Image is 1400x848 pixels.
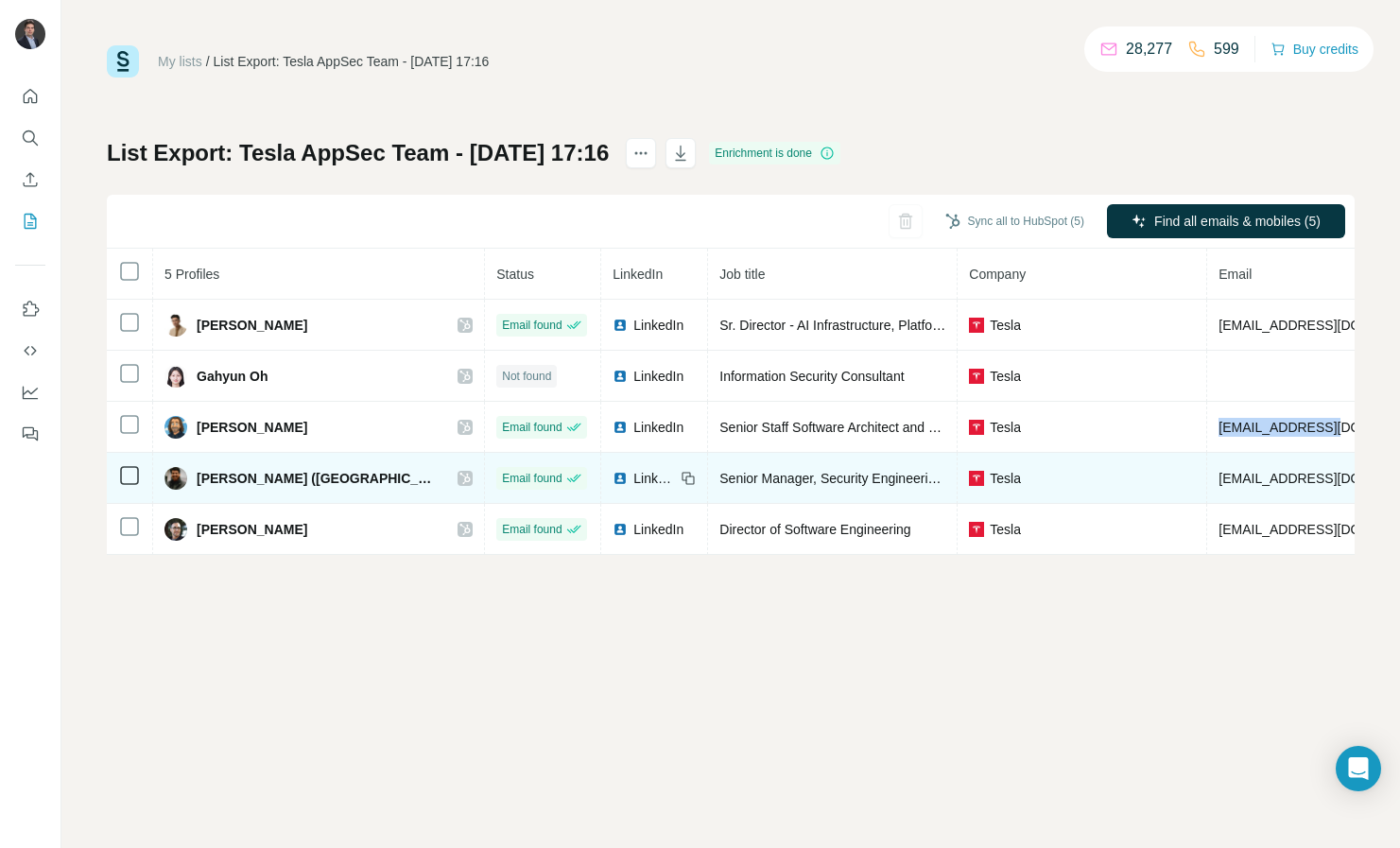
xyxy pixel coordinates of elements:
[164,365,187,388] img: Avatar
[15,19,45,49] img: Avatar
[164,467,187,490] img: Avatar
[633,469,675,488] span: LinkedIn
[197,316,307,335] span: [PERSON_NAME]
[107,45,139,78] img: Surfe Logo
[214,52,490,71] div: List Export: Tesla AppSec Team - [DATE] 17:16
[158,54,202,69] a: My lists
[990,418,1021,437] span: Tesla
[613,369,628,384] img: LinkedIn logo
[164,518,187,541] img: Avatar
[15,375,45,409] button: Dashboard
[969,267,1026,282] span: Company
[15,121,45,155] button: Search
[969,318,984,333] img: company-logo
[626,138,656,168] button: actions
[613,420,628,435] img: LinkedIn logo
[1154,212,1321,231] span: Find all emails & mobiles (5)
[107,138,609,168] h1: List Export: Tesla AppSec Team - [DATE] 17:16
[197,520,307,539] span: [PERSON_NAME]
[1107,204,1345,238] button: Find all emails & mobiles (5)
[1126,38,1172,61] p: 28,277
[1270,36,1358,62] button: Buy credits
[969,369,984,384] img: company-logo
[15,204,45,238] button: My lists
[719,420,1297,435] span: Senior Staff Software Architect and Manager - Architecture Review Board & Database as a Service
[969,420,984,435] img: company-logo
[496,267,534,282] span: Status
[1219,267,1252,282] span: Email
[719,369,904,384] span: Information Security Consultant
[164,314,187,337] img: Avatar
[633,418,683,437] span: LinkedIn
[502,419,562,436] span: Email found
[613,522,628,537] img: LinkedIn logo
[719,267,765,282] span: Job title
[969,471,984,486] img: company-logo
[932,207,1098,235] button: Sync all to HubSpot (5)
[633,367,683,386] span: LinkedIn
[164,416,187,439] img: Avatar
[15,79,45,113] button: Quick start
[990,367,1021,386] span: Tesla
[613,318,628,333] img: LinkedIn logo
[502,368,551,385] span: Not found
[719,522,910,537] span: Director of Software Engineering
[613,471,628,486] img: LinkedIn logo
[990,316,1021,335] span: Tesla
[206,52,210,71] li: /
[990,520,1021,539] span: Tesla
[15,334,45,368] button: Use Surfe API
[719,471,1099,486] span: Senior Manager, Security Engineering and Product Development
[502,470,562,487] span: Email found
[197,418,307,437] span: [PERSON_NAME]
[197,367,268,386] span: Gahyun Oh
[1336,746,1381,791] div: Open Intercom Messenger
[1214,38,1239,61] p: 599
[502,521,562,538] span: Email found
[197,469,439,488] span: [PERSON_NAME] ([GEOGRAPHIC_DATA])
[613,267,663,282] span: LinkedIn
[969,522,984,537] img: company-logo
[164,267,219,282] span: 5 Profiles
[15,417,45,451] button: Feedback
[990,469,1021,488] span: Tesla
[719,318,1135,333] span: Sr. Director - AI Infrastructure, Platform Engineering, Cloud and Infosec
[633,520,683,539] span: LinkedIn
[709,142,840,164] div: Enrichment is done
[502,317,562,334] span: Email found
[633,316,683,335] span: LinkedIn
[15,163,45,197] button: Enrich CSV
[15,292,45,326] button: Use Surfe on LinkedIn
